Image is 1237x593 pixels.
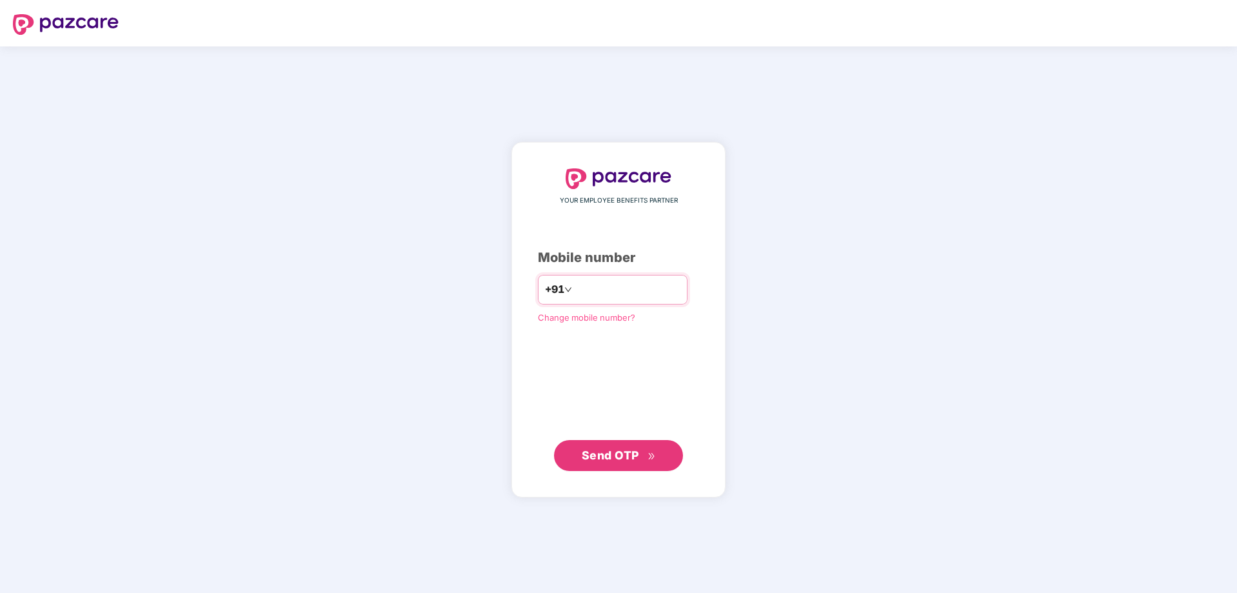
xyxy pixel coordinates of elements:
[554,440,683,471] button: Send OTPdouble-right
[564,286,572,294] span: down
[538,312,635,323] a: Change mobile number?
[560,196,678,206] span: YOUR EMPLOYEE BENEFITS PARTNER
[545,281,564,297] span: +91
[566,168,671,189] img: logo
[538,248,699,268] div: Mobile number
[13,14,119,35] img: logo
[582,448,639,462] span: Send OTP
[648,452,656,461] span: double-right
